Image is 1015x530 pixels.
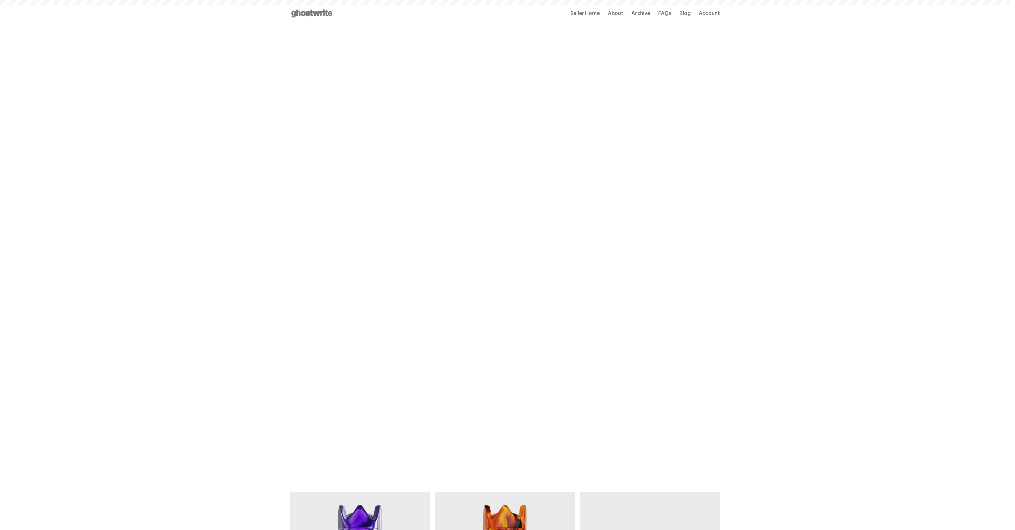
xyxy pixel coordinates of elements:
[570,11,600,16] a: Seller Home
[679,11,690,16] a: Blog
[658,11,671,16] a: FAQs
[608,11,623,16] a: About
[699,11,720,16] a: Account
[631,11,650,16] a: Archive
